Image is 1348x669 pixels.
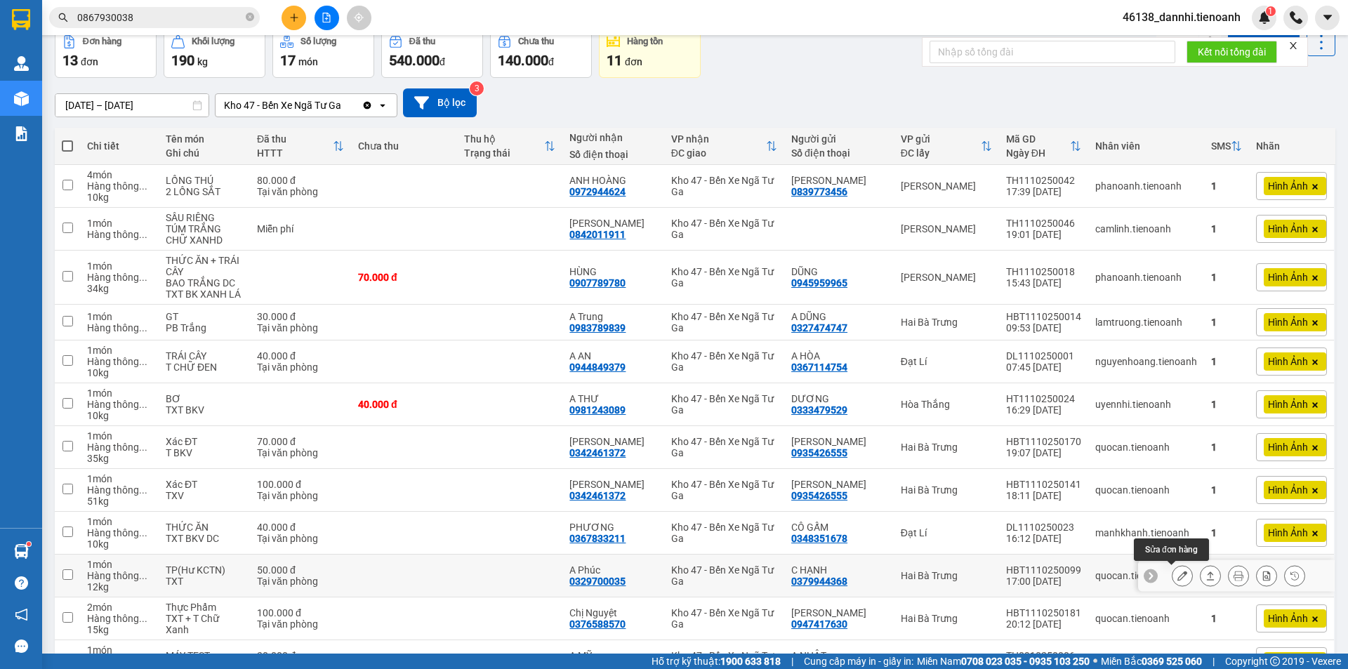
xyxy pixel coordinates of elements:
[569,322,626,333] div: 0983789839
[569,564,656,576] div: A Phúc
[901,317,992,328] div: Hai Bà Trưng
[671,436,777,458] div: Kho 47 - Bến Xe Ngã Tư Ga
[1315,6,1340,30] button: caret-down
[1211,223,1242,234] div: 1
[464,133,545,145] div: Thu hộ
[1258,11,1271,24] img: icon-new-feature
[1187,41,1277,63] button: Kết nối tổng đài
[257,522,344,533] div: 40.000 đ
[257,607,344,618] div: 100.000 đ
[87,602,152,613] div: 2 món
[166,277,243,300] div: BAO TRẮNG DC TXT BK XANH LÁ
[166,447,243,458] div: T BKV
[87,644,152,656] div: 1 món
[87,613,152,624] div: Hàng thông thường
[1268,441,1308,453] span: Hình Ảnh
[671,147,766,159] div: ĐC giao
[55,27,157,78] button: Đơn hàng13đơn
[166,223,243,246] div: TÚM TRẮNG CHỮ XANHD
[901,442,992,453] div: Hai Bà Trưng
[87,496,152,507] div: 51 kg
[569,490,626,501] div: 0342461372
[257,447,344,458] div: Tại văn phòng
[671,350,777,373] div: Kho 47 - Bến Xe Ngã Tư Ga
[166,602,243,613] div: Thực Phẩm
[166,436,243,447] div: Xác ĐT
[257,490,344,501] div: Tại văn phòng
[246,13,254,21] span: close-circle
[87,559,152,570] div: 1 món
[298,56,318,67] span: món
[1006,522,1081,533] div: DL1110250023
[282,6,306,30] button: plus
[1006,564,1081,576] div: HBT1110250099
[166,479,243,490] div: Xác ĐT
[1095,484,1197,496] div: quocan.tienoanh
[289,13,299,22] span: plus
[1290,11,1302,24] img: phone-icon
[1268,6,1273,16] span: 1
[791,447,847,458] div: 0935426555
[1006,533,1081,544] div: 16:12 [DATE]
[1211,356,1242,367] div: 1
[257,576,344,587] div: Tại văn phòng
[15,608,28,621] span: notification
[1006,607,1081,618] div: HBT1110250181
[1095,180,1197,192] div: phanoanh.tienoanh
[791,350,887,362] div: A HÒA
[1095,442,1197,453] div: quocan.tienoanh
[1211,613,1242,624] div: 1
[1321,11,1334,24] span: caret-down
[1268,526,1308,539] span: Hình Ảnh
[139,527,147,538] span: ...
[1268,484,1308,496] span: Hình Ảnh
[1006,447,1081,458] div: 19:07 [DATE]
[671,175,777,197] div: Kho 47 - Bến Xe Ngã Tư Ga
[315,6,339,30] button: file-add
[671,607,777,630] div: Kho 47 - Bến Xe Ngã Tư Ga
[14,56,29,71] img: warehouse-icon
[87,140,152,152] div: Chi tiết
[14,91,29,106] img: warehouse-icon
[791,311,887,322] div: A DŨNG
[791,576,847,587] div: 0379944368
[901,272,992,283] div: [PERSON_NAME]
[166,533,243,544] div: TXT BKV DC
[569,522,656,533] div: PHƯƠNG
[224,98,341,112] div: Kho 47 - Bến Xe Ngã Tư Ga
[87,322,152,333] div: Hàng thông thường
[569,277,626,289] div: 0907789780
[87,192,152,203] div: 10 kg
[569,266,656,277] div: HÙNG
[1211,399,1242,410] div: 1
[1095,356,1197,367] div: nguyenhoang.tienoanh
[166,133,243,145] div: Tên món
[1095,399,1197,410] div: uyennhi.tienoanh
[381,27,483,78] button: Đã thu540.000đ
[607,52,622,69] span: 11
[280,52,296,69] span: 17
[569,362,626,373] div: 0944849379
[1006,479,1081,490] div: HBT1110250141
[1134,538,1209,561] div: Sửa đơn hàng
[1200,565,1221,586] div: Giao hàng
[246,11,254,25] span: close-circle
[166,362,243,373] div: T CHỮ ĐEN
[791,404,847,416] div: 0333479529
[464,147,545,159] div: Trạng thái
[87,624,152,635] div: 15 kg
[1006,266,1081,277] div: TH1110250018
[569,479,656,490] div: C Lim
[166,393,243,404] div: BƠ
[87,311,152,322] div: 1 món
[139,356,147,367] span: ...
[166,322,243,333] div: PB Trắng
[1211,272,1242,283] div: 1
[1006,618,1081,630] div: 20:12 [DATE]
[139,399,147,410] span: ...
[93,40,326,65] span: BXNTG1210250001 -
[1006,322,1081,333] div: 09:53 [DATE]
[569,186,626,197] div: 0972944624
[62,52,78,69] span: 13
[257,479,344,490] div: 100.000 đ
